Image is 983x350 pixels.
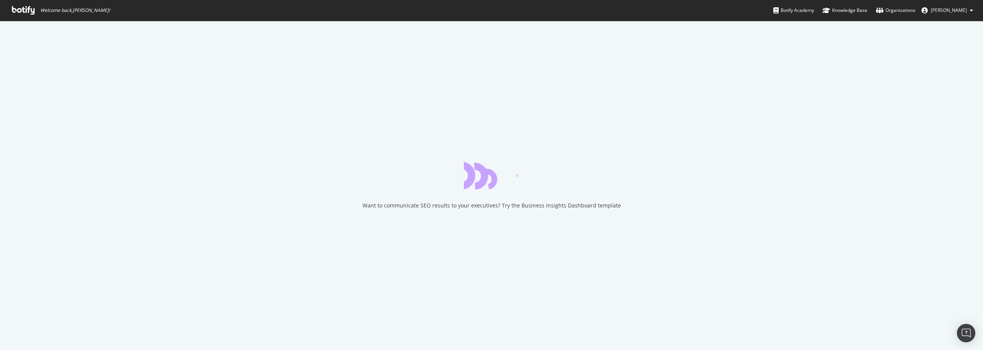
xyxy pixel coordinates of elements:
span: Welcome back, [PERSON_NAME] ! [40,7,110,13]
button: [PERSON_NAME] [915,4,979,17]
div: Want to communicate SEO results to your executives? Try the Business Insights Dashboard template [362,202,621,209]
span: Phil Mastroianni [931,7,967,13]
div: animation [464,162,519,189]
div: Open Intercom Messenger [957,324,975,342]
div: Knowledge Base [822,7,867,14]
div: Botify Academy [773,7,814,14]
div: Organizations [876,7,915,14]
